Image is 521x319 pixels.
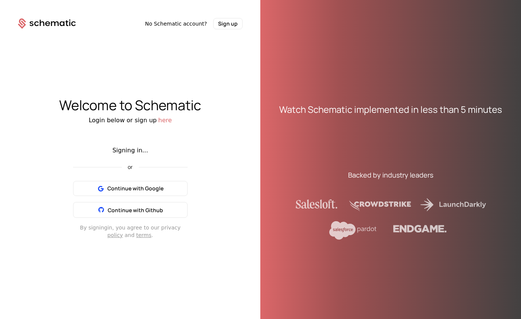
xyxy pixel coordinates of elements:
a: terms [136,232,151,238]
div: Backed by industry leaders [348,170,433,180]
a: policy [107,232,123,238]
span: Continue with Google [107,185,163,192]
button: Sign up [213,18,243,29]
span: Continue with Github [108,207,163,214]
div: By signing in , you agree to our privacy and . [73,224,188,239]
span: No Schematic account? [145,20,207,27]
div: Signing in... [73,146,188,155]
button: Continue with Github [73,202,188,218]
div: Watch Schematic implemented in less than 5 minutes [279,103,502,115]
button: Continue with Google [73,181,188,196]
span: or [122,164,139,170]
button: here [158,116,172,125]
